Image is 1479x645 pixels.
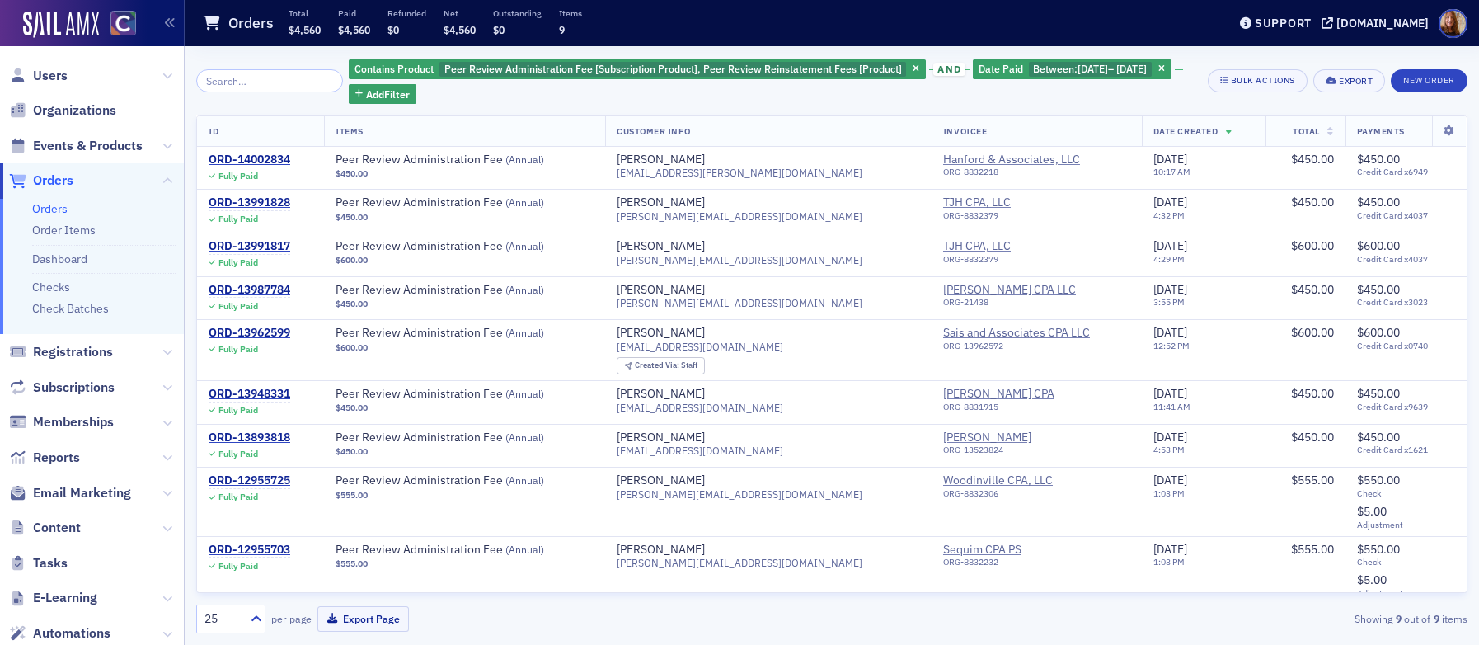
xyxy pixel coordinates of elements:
a: ORD-12955725 [209,473,290,488]
a: New Order [1391,72,1467,87]
div: Fully Paid [218,171,258,181]
span: [EMAIL_ADDRESS][PERSON_NAME][DOMAIN_NAME] [617,167,862,179]
a: ORD-13991828 [209,195,290,210]
div: [DOMAIN_NAME] [1336,16,1429,31]
a: Events & Products [9,137,143,155]
span: Automations [33,624,110,643]
a: Woodinville CPA, LLC [943,473,1093,488]
span: Credit Card x0740 [1357,341,1455,351]
span: ( Annual ) [505,543,544,556]
span: Hanford & Associates, LLC [943,153,1130,184]
a: [PERSON_NAME] CPA [943,387,1093,402]
span: $600.00 [1357,325,1400,340]
div: Staff [635,361,697,370]
span: $4,560 [338,23,370,36]
span: Items [336,125,364,137]
span: Peer Review Administration Fee [Subscription Product], Peer Review Reinstatement Fees [Product] [444,62,902,75]
a: [PERSON_NAME] [617,153,705,167]
span: Credit Card x4037 [1357,254,1455,265]
span: $450.00 [1291,430,1334,445]
a: ORD-13962599 [209,326,290,341]
span: TJH CPA, LLC [943,239,1130,271]
span: $5.00 [1357,504,1387,519]
div: ORG-13523824 [943,445,1093,461]
a: ORD-13987784 [209,283,290,298]
div: Peer Review Administration Fee [Subscription Product], Peer Review Reinstatement Fees [Product] [349,59,926,80]
a: Tasks [9,554,68,572]
span: Peer Review Administration Fee [336,473,544,488]
div: ORD-13893818 [209,431,290,445]
a: [PERSON_NAME] [617,239,705,254]
a: TJH CPA, LLC [943,239,1093,254]
span: $450.00 [1357,195,1400,210]
span: Adjustment [1357,520,1455,530]
time: 4:32 PM [1153,210,1185,221]
div: ORG-13962572 [943,341,1093,357]
span: ( Annual ) [505,431,544,444]
div: ORG-21438 [943,297,1093,313]
span: Check [1357,488,1455,499]
span: $450.00 [336,168,368,179]
span: Credit Card x4037 [1357,210,1455,221]
strong: 9 [1430,611,1442,626]
span: Tasks [33,554,68,572]
span: Lance R McMahon [943,431,1093,445]
time: 4:53 PM [1153,444,1185,455]
div: Fully Paid [218,492,258,502]
a: [PERSON_NAME] [617,473,705,488]
span: $4,560 [289,23,321,36]
a: TJH CPA, LLC [943,195,1093,210]
span: Customer Info [617,125,690,137]
span: Credit Card x1621 [1357,445,1455,455]
span: Peer Review Administration Fee [336,387,544,402]
div: ORG-8832306 [943,488,1093,505]
span: Organizations [33,101,116,120]
a: [PERSON_NAME] CPA LLC [943,283,1093,298]
span: [DATE] [1153,195,1187,210]
a: Peer Review Administration Fee (Annual) [336,473,544,488]
div: ORG-8832232 [943,557,1093,573]
span: Edward Howard CPA LLC [943,283,1130,314]
img: SailAMX [110,11,136,36]
span: $555.00 [336,490,368,501]
span: Credit Card x3023 [1357,297,1455,308]
span: Events & Products [33,137,143,155]
span: Sais and Associates CPA LLC [943,326,1093,341]
a: Orders [9,172,73,190]
strong: 9 [1392,611,1404,626]
time: 12:52 PM [1153,340,1190,351]
a: ORD-14002834 [209,153,290,167]
div: Fully Paid [218,301,258,312]
span: Peer Review Administration Fee [336,543,544,558]
div: Fully Paid [218,405,258,416]
span: Email Marketing [33,484,131,502]
button: Export [1313,69,1385,92]
a: [PERSON_NAME] [943,431,1093,445]
button: Export Page [317,606,409,632]
div: 25 [204,610,241,628]
span: Peer Review Administration Fee [336,153,544,167]
span: Add Filter [366,87,410,101]
span: [PERSON_NAME][EMAIL_ADDRESS][DOMAIN_NAME] [617,210,862,223]
span: ID [209,125,218,137]
span: $450.00 [336,299,368,309]
span: Credit Card x6949 [1357,167,1455,177]
span: $450.00 [1291,386,1334,401]
span: Content [33,519,81,537]
span: Sais and Associates CPA LLC [943,326,1130,357]
span: $450.00 [1291,152,1334,167]
span: [DATE] [1116,62,1147,75]
span: [EMAIL_ADDRESS][DOMAIN_NAME] [617,402,783,414]
p: Items [559,7,582,19]
img: SailAMX [23,12,99,38]
span: Total [1293,125,1320,137]
div: [PERSON_NAME] [617,283,705,298]
a: Peer Review Administration Fee (Annual) [336,326,544,341]
time: 1:03 PM [1153,556,1185,567]
span: Peer Review Administration Fee [336,326,544,341]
